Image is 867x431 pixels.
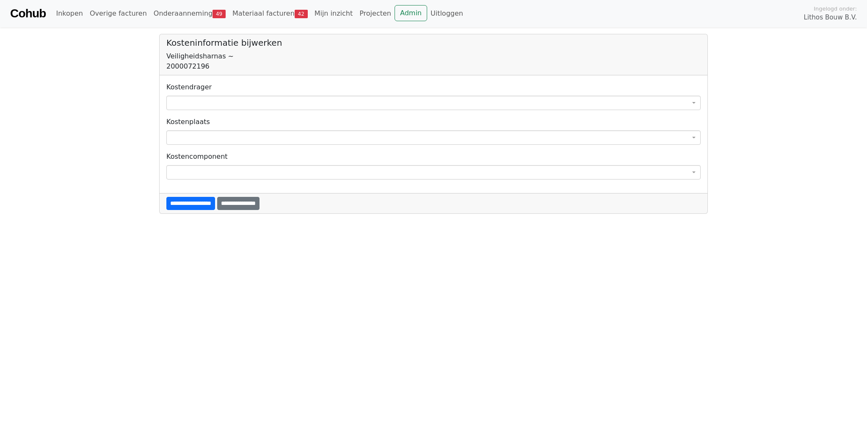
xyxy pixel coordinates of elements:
div: Veiligheidsharnas ~ [166,51,701,61]
span: 49 [213,10,226,18]
a: Uitloggen [427,5,467,22]
label: Kostenplaats [166,117,210,127]
a: Admin [395,5,427,21]
a: Inkopen [52,5,86,22]
span: Lithos Bouw B.V. [804,13,857,22]
a: Mijn inzicht [311,5,356,22]
a: Projecten [356,5,395,22]
a: Overige facturen [86,5,150,22]
a: Materiaal facturen42 [229,5,311,22]
div: 2000072196 [166,61,701,72]
h5: Kosteninformatie bijwerken [166,38,701,48]
a: Onderaanneming49 [150,5,229,22]
label: Kostendrager [166,82,212,92]
span: 42 [295,10,308,18]
a: Cohub [10,3,46,24]
span: Ingelogd onder: [814,5,857,13]
label: Kostencomponent [166,152,228,162]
